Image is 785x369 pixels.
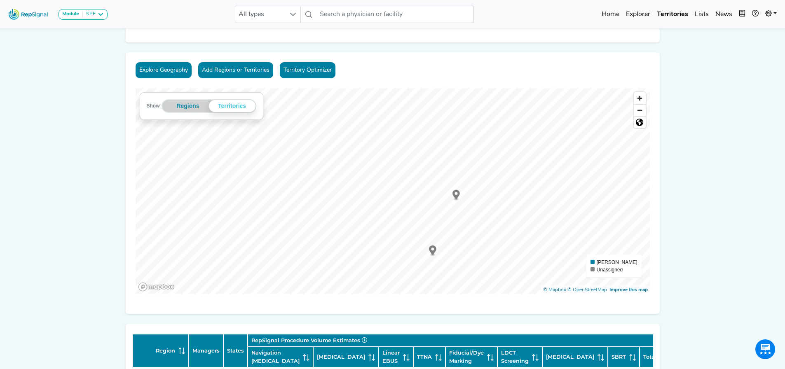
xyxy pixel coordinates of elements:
div: SPE [83,11,96,18]
span: Navigation [MEDICAL_DATA] [251,349,300,364]
span: Managers [192,347,220,355]
a: Explorer [623,6,654,23]
button: Zoom out [634,104,646,116]
span: [MEDICAL_DATA] [546,353,594,361]
span: [MEDICAL_DATA] [317,353,365,361]
button: Reset bearing to north [634,116,646,128]
span: Total [643,353,656,361]
label: Show [147,102,160,110]
a: Map feedback [609,287,648,292]
button: Zoom in [634,92,646,104]
strong: Module [62,12,79,16]
input: Search a physician or facility [316,6,474,23]
div: RepSignal Procedure Volume Estimates [251,336,666,344]
a: Home [598,6,623,23]
button: Intel Book [736,6,749,23]
button: Explore Geography [136,62,192,78]
span: Fiducial/Dye Marking [449,349,484,364]
a: OpenStreetMap [567,287,607,292]
div: Map marker [452,190,460,201]
a: Mapbox logo [138,282,174,292]
span: SBRT [612,353,626,361]
a: Territory Optimizer [280,62,335,78]
span: All types [235,6,285,23]
span: Zoom out [634,105,646,116]
span: [PERSON_NAME] [597,259,637,265]
div: Map marker [429,245,436,257]
span: Reset zoom [634,117,646,128]
button: ModuleSPE [59,9,108,20]
button: Add Regions or Territories [198,62,273,78]
span: Unassigned [597,267,623,273]
div: Territories [209,100,255,112]
button: Regions [167,100,209,112]
a: Mapbox [543,287,566,292]
a: Lists [691,6,712,23]
canvas: Map [136,88,650,294]
span: LDCT Screening [501,349,529,364]
a: News [712,6,736,23]
span: TTNA [417,353,432,361]
a: Territories [654,6,691,23]
span: Linear EBUS [382,349,400,364]
span: Region [156,347,175,355]
span: States [227,347,244,355]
